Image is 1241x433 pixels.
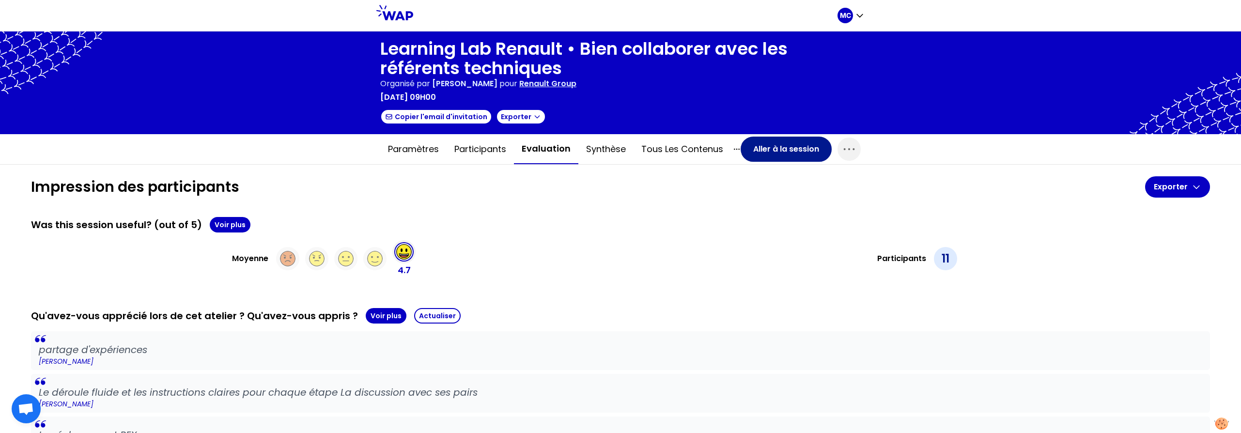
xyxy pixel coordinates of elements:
h3: Participants [877,253,926,264]
button: Actualiser [414,308,461,324]
h3: Moyenne [232,253,268,264]
p: MC [840,11,851,20]
button: Copier l'email d'invitation [380,109,492,124]
p: [PERSON_NAME] [39,356,1202,366]
button: Exporter [496,109,546,124]
button: Voir plus [210,217,250,232]
button: Synthèse [578,135,634,164]
button: Aller à la session [741,137,832,162]
p: Renault Group [519,78,576,90]
button: Participants [447,135,514,164]
p: Le déroule fluide et les instructions claires pour chaque étape La discussion avec ses pairs [39,386,1202,399]
p: 4.7 [398,263,411,277]
h1: Impression des participants [31,178,1145,196]
p: 11 [942,251,949,266]
p: [PERSON_NAME] [39,399,1202,409]
a: Ouvrir le chat [12,394,41,423]
p: partage d'expériences [39,343,1202,356]
button: Tous les contenus [634,135,731,164]
h1: Learning Lab Renault • Bien collaborer avec les référents techniques [380,39,861,78]
div: Qu'avez-vous apprécié lors de cet atelier ? Qu'avez-vous appris ? [31,308,1210,324]
button: Paramètres [380,135,447,164]
p: pour [499,78,517,90]
button: Voir plus [366,308,406,324]
p: Organisé par [380,78,430,90]
button: Evaluation [514,134,578,164]
button: MC [838,8,865,23]
div: Was this session useful? (out of 5) [31,217,1210,232]
span: [PERSON_NAME] [432,78,497,89]
p: [DATE] 09h00 [380,92,436,103]
button: Exporter [1145,176,1210,198]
